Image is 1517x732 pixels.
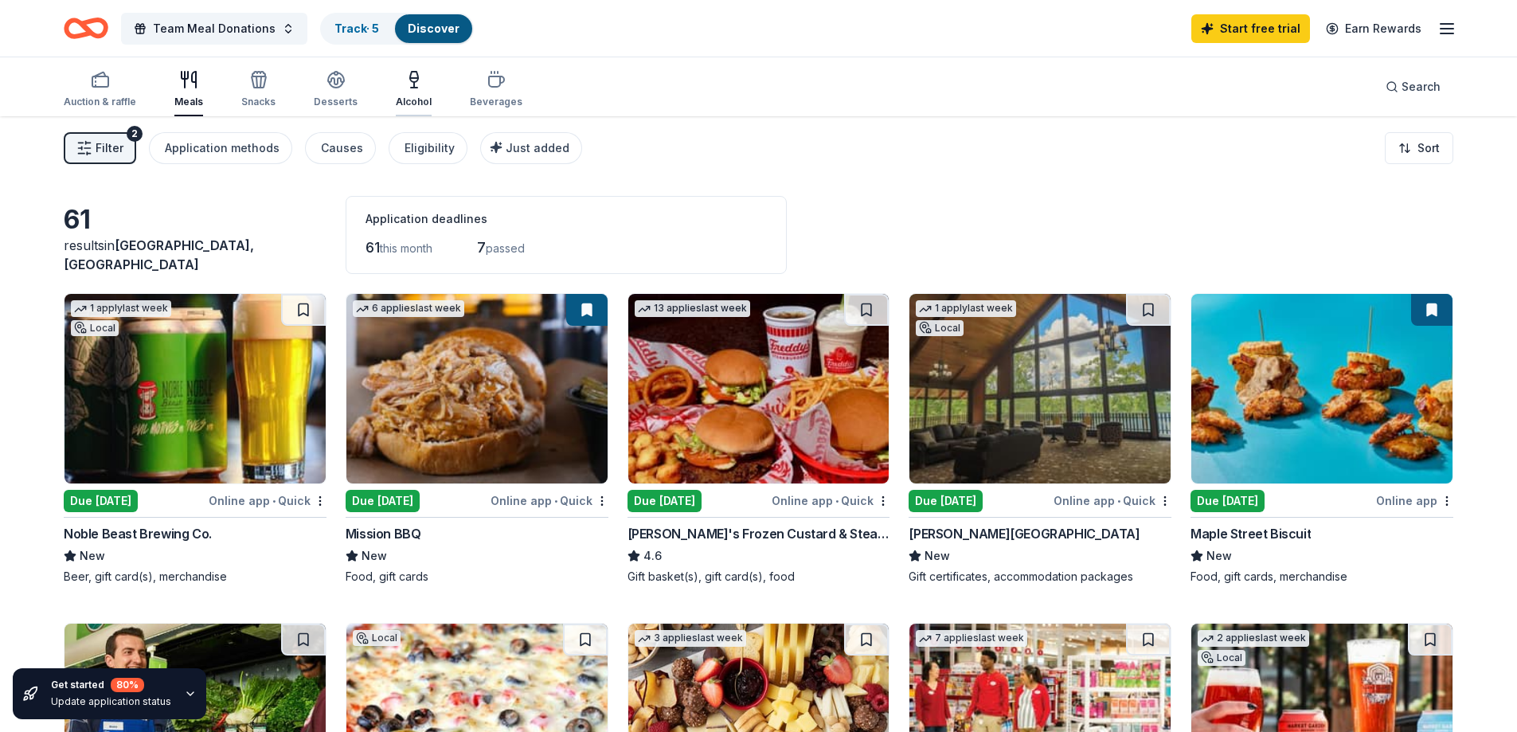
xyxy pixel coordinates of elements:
button: Track· 5Discover [320,13,474,45]
div: Meals [174,96,203,108]
button: Desserts [314,64,358,116]
div: 61 [64,204,326,236]
div: Online app [1376,491,1453,511]
img: Image for Noble Beast Brewing Co. [65,294,326,483]
span: Just added [506,141,569,155]
div: Online app Quick [772,491,889,511]
span: New [1206,546,1232,566]
span: • [554,495,557,507]
div: 80 % [111,678,144,692]
div: Due [DATE] [909,490,983,512]
div: Noble Beast Brewing Co. [64,524,212,543]
button: Sort [1385,132,1453,164]
div: Snacks [241,96,276,108]
span: [GEOGRAPHIC_DATA], [GEOGRAPHIC_DATA] [64,237,254,272]
a: Image for Noble Beast Brewing Co.1 applylast weekLocalDue [DATE]Online app•QuickNoble Beast Brewi... [64,293,326,585]
div: Due [DATE] [346,490,420,512]
div: 2 [127,126,143,142]
a: Image for Maple Street BiscuitDue [DATE]Online appMaple Street BiscuitNewFood, gift cards, mercha... [1191,293,1453,585]
div: Local [71,320,119,336]
div: Get started [51,678,171,692]
div: 7 applies last week [916,630,1027,647]
a: Image for Mission BBQ6 applieslast weekDue [DATE]Online app•QuickMission BBQNewFood, gift cards [346,293,608,585]
div: 2 applies last week [1198,630,1309,647]
button: Alcohol [396,64,432,116]
div: [PERSON_NAME][GEOGRAPHIC_DATA] [909,524,1140,543]
a: Track· 5 [334,22,379,35]
img: Image for Burr Oak Lodge [909,294,1171,483]
img: Image for Freddy's Frozen Custard & Steakburgers [628,294,889,483]
span: 61 [366,239,380,256]
div: Due [DATE] [628,490,702,512]
div: Application methods [165,139,280,158]
span: • [1117,495,1120,507]
button: Just added [480,132,582,164]
div: Update application status [51,695,171,708]
div: Local [353,630,401,646]
span: Filter [96,139,123,158]
button: Causes [305,132,376,164]
a: Start free trial [1191,14,1310,43]
span: New [362,546,387,566]
span: this month [380,241,432,255]
div: 6 applies last week [353,300,464,317]
div: Beverages [470,96,522,108]
span: Sort [1417,139,1440,158]
div: Application deadlines [366,209,767,229]
span: in [64,237,254,272]
div: Food, gift cards, merchandise [1191,569,1453,585]
span: 7 [477,239,486,256]
a: Image for Burr Oak Lodge1 applylast weekLocalDue [DATE]Online app•Quick[PERSON_NAME][GEOGRAPHIC_D... [909,293,1171,585]
button: Search [1373,71,1453,103]
span: New [925,546,950,566]
div: Eligibility [405,139,455,158]
a: Image for Freddy's Frozen Custard & Steakburgers13 applieslast weekDue [DATE]Online app•Quick[PER... [628,293,890,585]
img: Image for Mission BBQ [346,294,608,483]
button: Auction & raffle [64,64,136,116]
button: Snacks [241,64,276,116]
div: Online app Quick [491,491,608,511]
div: 13 applies last week [635,300,750,317]
div: Gift basket(s), gift card(s), food [628,569,890,585]
div: Local [1198,650,1245,666]
span: 4.6 [643,546,662,566]
span: • [835,495,839,507]
button: Application methods [149,132,292,164]
div: Auction & raffle [64,96,136,108]
span: Team Meal Donations [153,19,276,38]
div: [PERSON_NAME]'s Frozen Custard & Steakburgers [628,524,890,543]
div: Desserts [314,96,358,108]
a: Earn Rewards [1316,14,1431,43]
button: Beverages [470,64,522,116]
div: 3 applies last week [635,630,746,647]
div: results [64,236,326,274]
div: Maple Street Biscuit [1191,524,1311,543]
div: Due [DATE] [1191,490,1265,512]
div: Online app Quick [209,491,326,511]
div: Beer, gift card(s), merchandise [64,569,326,585]
div: Mission BBQ [346,524,421,543]
span: Search [1402,77,1441,96]
div: 1 apply last week [916,300,1016,317]
div: Local [916,320,964,336]
a: Home [64,10,108,47]
span: New [80,546,105,566]
div: Causes [321,139,363,158]
span: passed [486,241,525,255]
div: Gift certificates, accommodation packages [909,569,1171,585]
button: Meals [174,64,203,116]
div: 1 apply last week [71,300,171,317]
div: Due [DATE] [64,490,138,512]
img: Image for Maple Street Biscuit [1191,294,1452,483]
a: Discover [408,22,459,35]
button: Filter2 [64,132,136,164]
div: Alcohol [396,96,432,108]
button: Team Meal Donations [121,13,307,45]
span: • [272,495,276,507]
button: Eligibility [389,132,467,164]
div: Food, gift cards [346,569,608,585]
div: Online app Quick [1054,491,1171,511]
